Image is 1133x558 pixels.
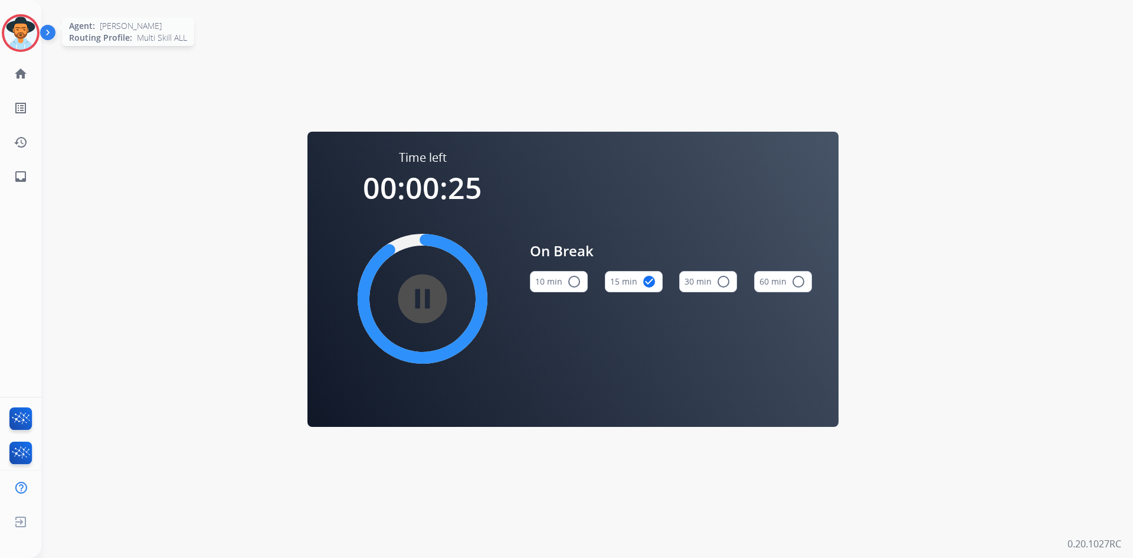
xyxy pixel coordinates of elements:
mat-icon: pause_circle_filled [415,292,430,306]
button: 10 min [530,271,588,292]
mat-icon: radio_button_unchecked [791,275,805,289]
button: 60 min [754,271,812,292]
button: 30 min [679,271,737,292]
mat-icon: check_circle [642,275,656,289]
span: On Break [530,240,812,262]
span: 00:00:25 [363,168,482,208]
span: Routing Profile: [69,32,132,44]
mat-icon: inbox [14,169,28,184]
span: Time left [399,149,447,166]
mat-icon: history [14,135,28,149]
span: [PERSON_NAME] [100,20,162,32]
mat-icon: radio_button_unchecked [567,275,581,289]
mat-icon: list_alt [14,101,28,115]
mat-icon: radio_button_unchecked [716,275,731,289]
span: Agent: [69,20,95,32]
p: 0.20.1027RC [1067,537,1121,551]
span: Multi Skill ALL [137,32,187,44]
mat-icon: home [14,67,28,81]
img: avatar [4,17,37,50]
button: 15 min [605,271,663,292]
